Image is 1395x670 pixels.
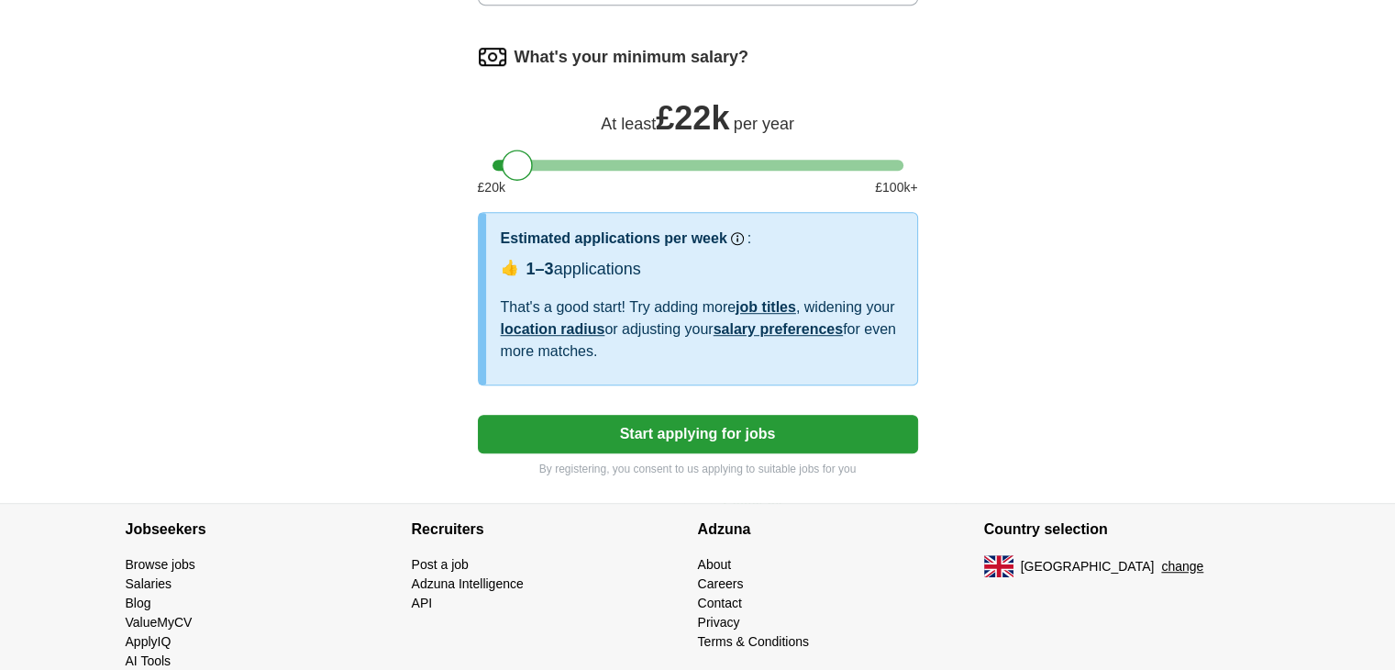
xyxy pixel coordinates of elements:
[515,45,748,70] label: What's your minimum salary?
[126,596,151,610] a: Blog
[501,296,902,363] div: That's a good start! Try adding more , widening your or adjusting your for even more matches.
[1161,557,1203,576] button: change
[501,228,727,250] h3: Estimated applications per week
[698,634,809,649] a: Terms & Conditions
[698,596,742,610] a: Contact
[126,653,172,668] a: AI Tools
[698,557,732,572] a: About
[126,615,193,630] a: ValueMyCV
[1021,557,1155,576] span: [GEOGRAPHIC_DATA]
[126,634,172,649] a: ApplyIQ
[736,299,796,315] a: job titles
[478,461,918,477] p: By registering, you consent to us applying to suitable jobs for you
[984,504,1270,555] h4: Country selection
[478,178,505,197] span: £ 20 k
[126,576,172,591] a: Salaries
[526,257,641,282] div: applications
[501,321,605,337] a: location radius
[601,115,656,133] span: At least
[747,228,751,250] h3: :
[984,555,1013,577] img: UK flag
[412,576,524,591] a: Adzuna Intelligence
[698,576,744,591] a: Careers
[656,99,729,137] span: £ 22k
[126,557,195,572] a: Browse jobs
[734,115,794,133] span: per year
[526,260,554,278] span: 1–3
[412,557,469,572] a: Post a job
[478,42,507,72] img: salary.png
[478,415,918,453] button: Start applying for jobs
[412,596,433,610] a: API
[501,257,519,279] span: 👍
[698,615,740,630] a: Privacy
[714,321,843,337] a: salary preferences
